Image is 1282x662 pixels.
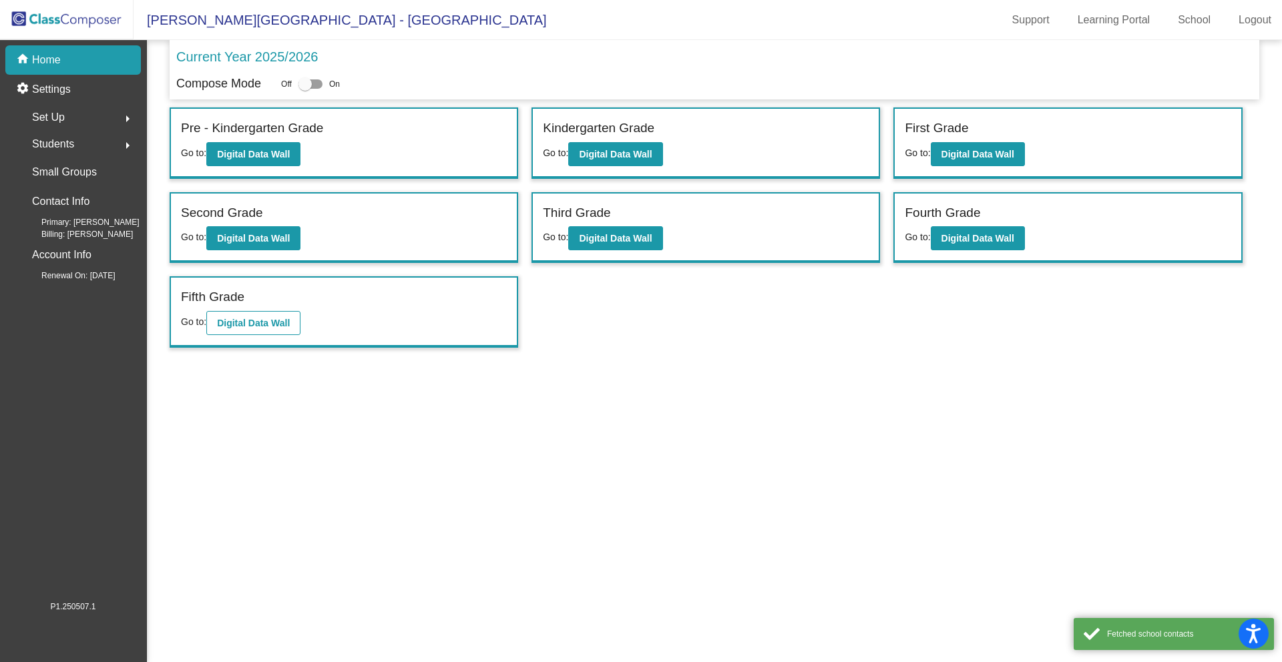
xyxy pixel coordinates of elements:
[905,119,968,138] label: First Grade
[20,228,133,240] span: Billing: [PERSON_NAME]
[931,226,1025,250] button: Digital Data Wall
[905,147,930,158] span: Go to:
[32,163,97,182] p: Small Groups
[181,147,206,158] span: Go to:
[905,232,930,242] span: Go to:
[20,270,115,282] span: Renewal On: [DATE]
[181,316,206,327] span: Go to:
[1067,9,1161,31] a: Learning Portal
[543,232,568,242] span: Go to:
[543,147,568,158] span: Go to:
[217,233,290,244] b: Digital Data Wall
[206,226,300,250] button: Digital Data Wall
[217,149,290,159] b: Digital Data Wall
[579,149,652,159] b: Digital Data Wall
[32,192,89,211] p: Contact Info
[1002,9,1060,31] a: Support
[176,75,261,93] p: Compose Mode
[217,318,290,328] b: Digital Data Wall
[941,233,1014,244] b: Digital Data Wall
[1228,9,1282,31] a: Logout
[329,78,340,90] span: On
[120,137,136,153] mat-icon: arrow_right
[32,52,61,68] p: Home
[120,111,136,127] mat-icon: arrow_right
[20,216,140,228] span: Primary: [PERSON_NAME]
[543,119,654,138] label: Kindergarten Grade
[206,142,300,166] button: Digital Data Wall
[941,149,1014,159] b: Digital Data Wall
[905,204,980,223] label: Fourth Grade
[181,119,323,138] label: Pre - Kindergarten Grade
[931,142,1025,166] button: Digital Data Wall
[32,246,91,264] p: Account Info
[568,142,662,166] button: Digital Data Wall
[543,204,610,223] label: Third Grade
[181,232,206,242] span: Go to:
[176,47,318,67] p: Current Year 2025/2026
[32,135,74,153] span: Students
[16,52,32,68] mat-icon: home
[32,81,71,97] p: Settings
[1167,9,1221,31] a: School
[579,233,652,244] b: Digital Data Wall
[181,288,244,307] label: Fifth Grade
[281,78,292,90] span: Off
[134,9,547,31] span: [PERSON_NAME][GEOGRAPHIC_DATA] - [GEOGRAPHIC_DATA]
[1107,628,1264,640] div: Fetched school contacts
[181,204,263,223] label: Second Grade
[206,311,300,335] button: Digital Data Wall
[32,108,65,127] span: Set Up
[568,226,662,250] button: Digital Data Wall
[16,81,32,97] mat-icon: settings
